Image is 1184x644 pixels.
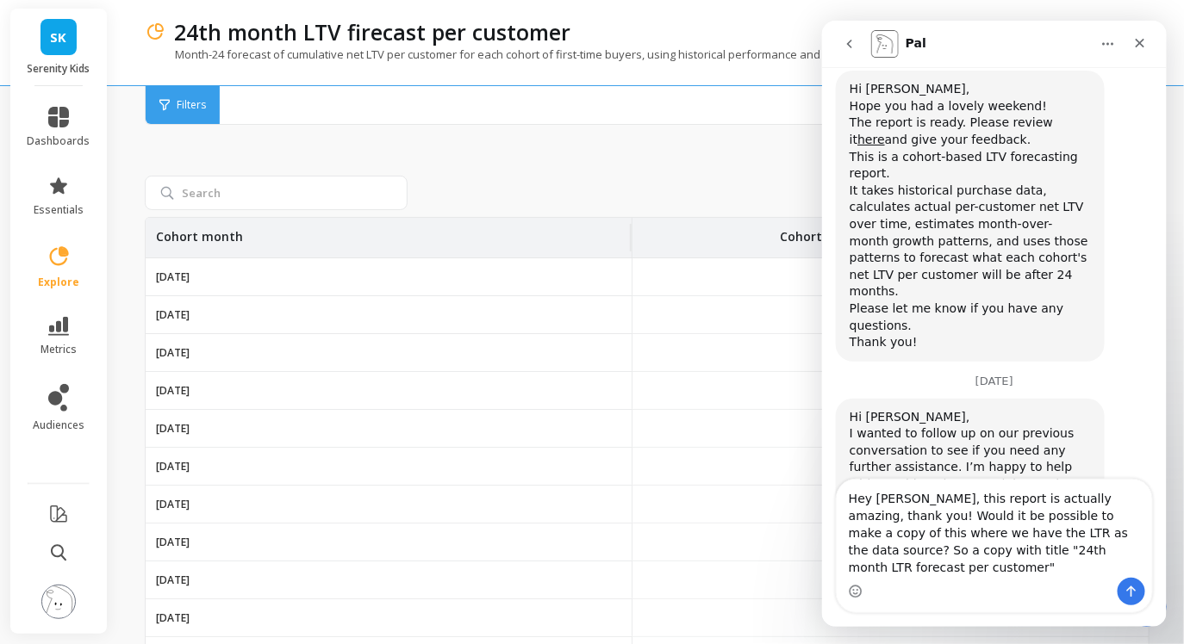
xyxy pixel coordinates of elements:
[33,418,84,432] span: audiences
[177,98,206,112] span: Filters
[41,343,77,356] span: metrics
[156,422,190,436] p: [DATE]
[145,22,165,42] img: header icon
[156,384,190,398] p: [DATE]
[174,17,570,46] p: 24th month LTV firecast per customer
[156,460,190,474] p: [DATE]
[156,346,190,360] p: [DATE]
[156,308,190,322] p: [DATE]
[28,134,90,148] span: dashboards
[156,573,190,587] p: [DATE]
[41,585,76,619] img: profile picture
[145,176,408,210] input: Search
[156,270,190,284] p: [DATE]
[51,28,67,47] span: SK
[822,21,1167,627] iframe: Intercom live chat
[145,46,951,62] p: Month-24 forecast of cumulative net LTV per customer for each cohort of first-time buyers, using ...
[156,498,190,511] p: [DATE]
[780,218,849,245] p: Cohort size
[28,62,90,76] p: Serenity Kids
[156,611,190,625] p: [DATE]
[156,218,243,245] p: Cohort month
[156,536,190,549] p: [DATE]
[34,203,84,217] span: essentials
[38,276,79,289] span: explore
